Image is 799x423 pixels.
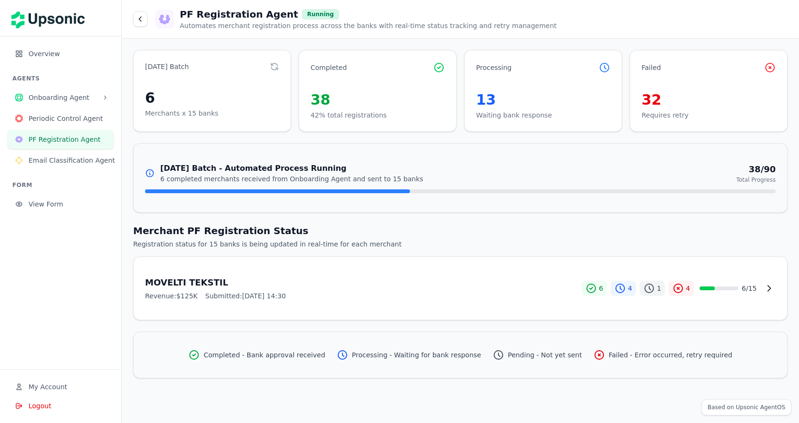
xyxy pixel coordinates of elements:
h3: MOVELTI TEKSTIL [145,276,582,289]
button: Logout [8,396,114,415]
img: PF Registration Agent [15,136,23,143]
div: Running [302,9,339,20]
span: 4 [628,284,632,293]
a: Periodic Control AgentPeriodic Control Agent [8,115,114,124]
p: Automates merchant registration process across the banks with real-time status tracking and retry... [180,21,556,30]
span: Completed - Bank approval received [204,350,325,360]
div: Completed [311,63,347,72]
p: Merchants x 15 banks [145,108,279,118]
h3: AGENTS [12,75,114,82]
div: [DATE] Batch [145,62,189,71]
h2: Merchant PF Registration Status [133,224,788,237]
p: Requires retry [642,110,776,120]
span: Submitted: [DATE] 14:30 [205,291,286,301]
p: 6 completed merchants received from Onboarding Agent and sent to 15 banks [160,174,423,184]
p: Registration status for 15 banks is being updated in real-time for each merchant [133,239,788,249]
span: Periodic Control Agent [29,114,106,123]
div: Processing [476,63,512,72]
span: My Account [29,382,67,392]
span: 4 [686,284,690,293]
span: Pending - Not yet sent [508,350,582,360]
button: Email Classification Agent [8,151,114,170]
p: Waiting bank response [476,110,610,120]
a: View Form [8,201,114,210]
button: PF Registration Agent [8,130,114,149]
div: 6 [145,89,279,107]
p: 42% total registrations [311,110,445,120]
img: Upsonic [11,5,91,31]
span: Overview [29,49,106,59]
img: Email Classification Agent [15,157,23,164]
span: View Form [29,199,106,209]
button: View Form [8,195,114,214]
button: My Account [8,377,114,396]
span: 1 [657,284,661,293]
div: Total Progress [736,176,776,184]
button: Overview [8,44,114,63]
div: 13 [476,91,610,108]
button: Onboarding Agent [8,88,114,107]
img: Periodic Control Agent [15,115,23,122]
span: Onboarding Agent [29,93,98,102]
div: Failed [642,63,661,72]
a: Email Classification AgentEmail Classification Agent [8,157,114,166]
span: 6 [599,284,603,293]
span: Logout [29,401,51,411]
span: PF Registration Agent [29,135,106,144]
span: 6 / 15 [742,284,757,293]
a: My Account [8,384,114,393]
span: Email Classification Agent [29,156,115,165]
button: Periodic Control Agent [8,109,114,128]
div: 38/90 [736,163,776,176]
a: Overview [8,50,114,59]
a: PF Registration AgentPF Registration Agent [8,136,114,145]
span: Failed - Error occurred, retry required [609,350,732,360]
img: Onboarding Agent [15,94,23,101]
div: 38 [311,91,445,108]
h3: [DATE] Batch - Automated Process Running [160,163,423,174]
span: Processing - Waiting for bank response [352,350,481,360]
h3: FORM [12,181,114,189]
h1: PF Registration Agent [180,8,298,21]
div: 32 [642,91,776,108]
span: Revenue: $125K [145,291,198,301]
